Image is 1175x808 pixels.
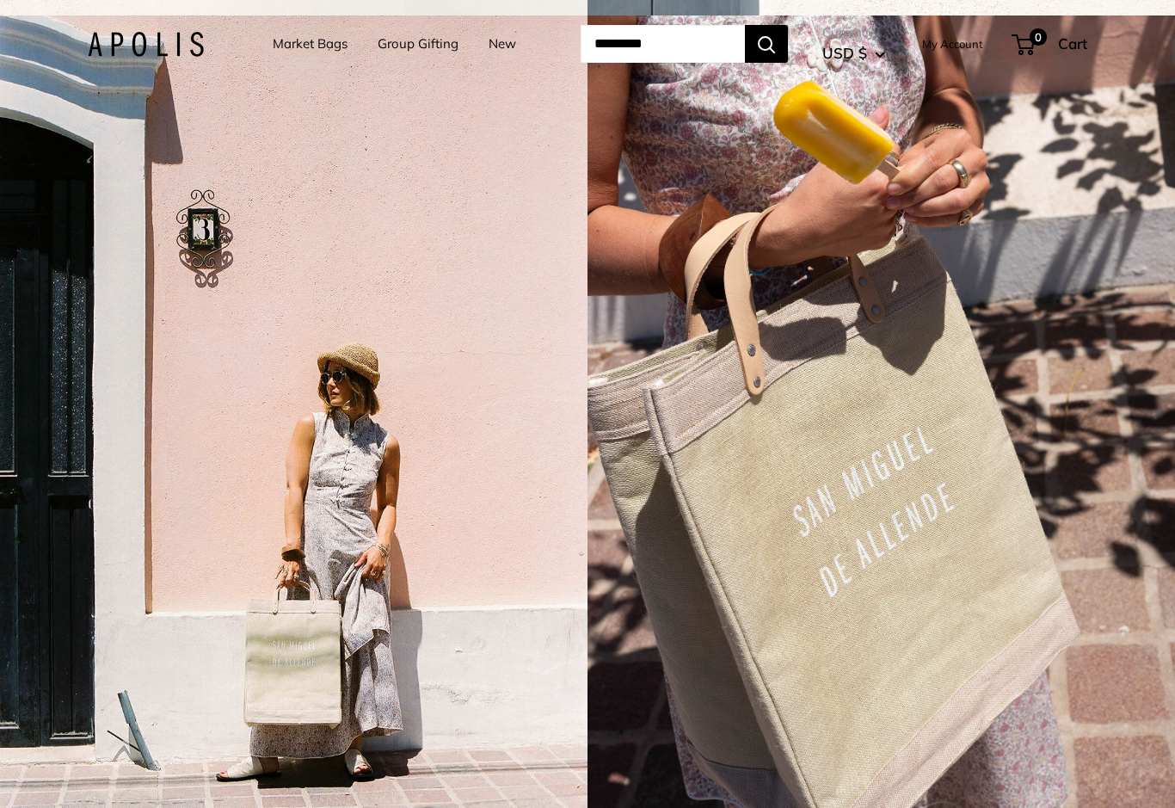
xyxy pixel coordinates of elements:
[1058,34,1087,52] span: Cart
[1013,30,1087,58] a: 0 Cart
[822,40,885,67] button: USD $
[378,32,458,56] a: Group Gifting
[922,34,983,54] a: My Account
[489,32,516,56] a: New
[822,44,867,62] span: USD $
[822,21,885,45] span: Currency
[88,32,204,57] img: Apolis
[745,25,788,63] button: Search
[581,25,745,63] input: Search...
[1030,28,1047,46] span: 0
[273,32,348,56] a: Market Bags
